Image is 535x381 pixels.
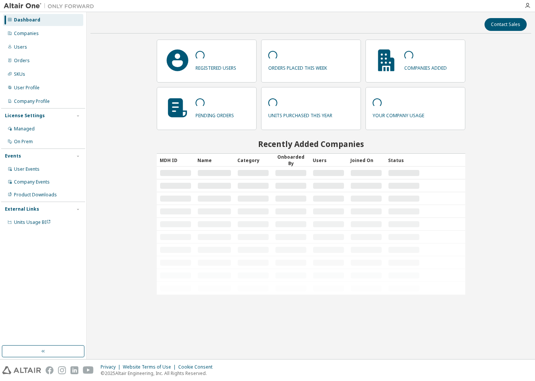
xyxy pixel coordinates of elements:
img: linkedin.svg [70,366,78,374]
p: © 2025 Altair Engineering, Inc. All Rights Reserved. [101,370,217,376]
div: Onboarded By [275,154,307,167]
p: companies added [404,63,447,71]
img: facebook.svg [46,366,53,374]
div: Joined On [350,154,382,166]
div: Companies [14,31,39,37]
div: Company Profile [14,98,50,104]
div: Cookie Consent [178,364,217,370]
p: orders placed this week [268,63,327,71]
p: registered users [196,63,236,71]
img: instagram.svg [58,366,66,374]
p: your company usage [373,110,424,119]
div: Product Downloads [14,192,57,198]
div: Users [14,44,27,50]
div: Category [237,154,269,166]
div: MDH ID [160,154,191,166]
h2: Recently Added Companies [157,139,465,149]
div: On Prem [14,139,33,145]
div: Name [197,154,232,166]
button: Contact Sales [485,18,527,31]
div: Status [388,154,420,166]
img: altair_logo.svg [2,366,41,374]
div: License Settings [5,113,45,119]
div: Users [313,154,344,166]
div: Dashboard [14,17,40,23]
img: Altair One [4,2,98,10]
div: User Events [14,166,40,172]
div: External Links [5,206,39,212]
p: units purchased this year [268,110,332,119]
div: Privacy [101,364,123,370]
div: Orders [14,58,30,64]
div: User Profile [14,85,40,91]
img: youtube.svg [83,366,94,374]
div: Events [5,153,21,159]
p: pending orders [196,110,234,119]
div: Website Terms of Use [123,364,178,370]
div: Managed [14,126,35,132]
span: Units Usage BI [14,219,51,225]
div: SKUs [14,71,25,77]
div: Company Events [14,179,50,185]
